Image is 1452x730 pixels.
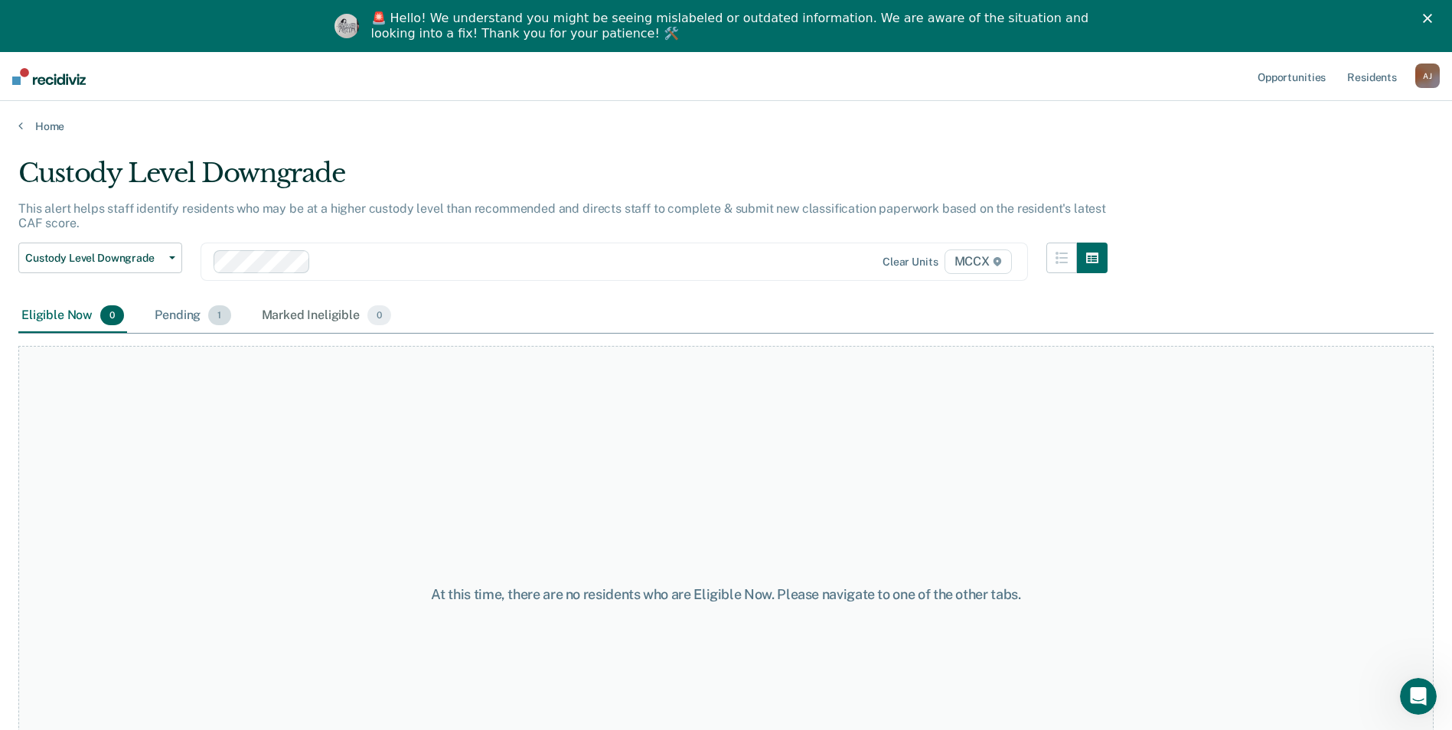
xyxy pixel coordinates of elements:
[259,299,395,333] div: Marked Ineligible0
[1423,14,1438,23] div: Close
[1415,64,1440,88] div: A J
[373,586,1080,603] div: At this time, there are no residents who are Eligible Now. Please navigate to one of the other tabs.
[883,256,938,269] div: Clear units
[12,68,86,85] img: Recidiviz
[1400,678,1437,715] iframe: Intercom live chat
[945,249,1012,274] span: MCCX
[18,158,1108,201] div: Custody Level Downgrade
[371,11,1094,41] div: 🚨 Hello! We understand you might be seeing mislabeled or outdated information. We are aware of th...
[18,299,127,333] div: Eligible Now0
[334,14,359,38] img: Profile image for Kim
[208,305,230,325] span: 1
[367,305,391,325] span: 0
[100,305,124,325] span: 0
[152,299,233,333] div: Pending1
[18,201,1106,230] p: This alert helps staff identify residents who may be at a higher custody level than recommended a...
[1344,52,1400,101] a: Residents
[18,119,1434,133] a: Home
[18,243,182,273] button: Custody Level Downgrade
[25,252,163,265] span: Custody Level Downgrade
[1415,64,1440,88] button: AJ
[1255,52,1329,101] a: Opportunities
